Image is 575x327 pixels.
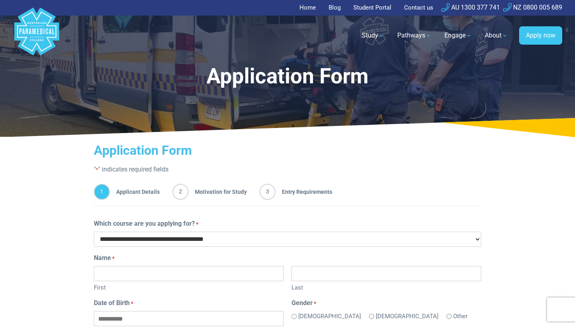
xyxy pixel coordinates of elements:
[503,4,562,11] a: NZ 0800 005 689
[276,184,332,200] span: Entry Requirements
[94,281,284,292] label: First
[298,312,361,321] label: [DEMOGRAPHIC_DATA]
[393,24,436,47] a: Pathways
[94,143,481,158] h2: Application Form
[291,281,481,292] label: Last
[94,298,133,308] label: Date of Birth
[13,16,61,56] a: Australian Paramedical College
[94,253,481,263] legend: Name
[94,219,198,229] label: Which course are you applying for?
[441,4,500,11] a: AU 1300 377 741
[453,312,468,321] label: Other
[260,184,276,200] span: 3
[172,184,188,200] span: 2
[110,184,160,200] span: Applicant Details
[519,26,562,45] a: Apply now
[357,24,389,47] a: Study
[480,24,513,47] a: About
[291,298,481,308] legend: Gender
[440,24,477,47] a: Engage
[376,312,438,321] label: [DEMOGRAPHIC_DATA]
[94,165,481,174] p: " " indicates required fields
[81,64,494,89] h1: Application Form
[94,184,110,200] span: 1
[188,184,247,200] span: Motivation for Study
